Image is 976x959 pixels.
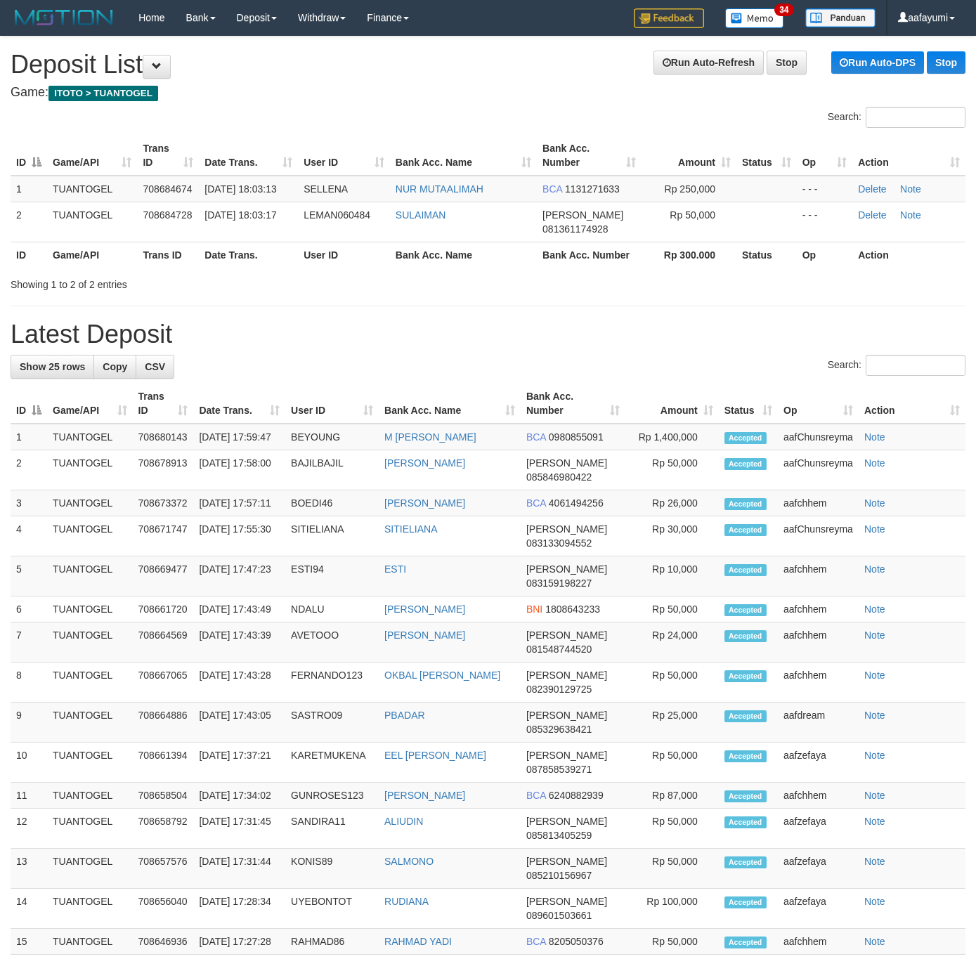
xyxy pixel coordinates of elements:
td: SITIELIANA [285,516,379,556]
span: BCA [542,183,562,195]
td: 708678913 [133,450,194,490]
span: CSV [145,361,165,372]
td: aafzefaya [778,743,859,783]
a: Note [864,750,885,761]
td: Rp 30,000 [625,516,719,556]
td: BOEDI46 [285,490,379,516]
td: [DATE] 17:57:11 [193,490,285,516]
a: Note [900,183,921,195]
td: aafchhem [778,490,859,516]
span: Copy 8205050376 to clipboard [549,936,604,947]
td: aafChunsreyma [778,424,859,450]
a: OKBAL [PERSON_NAME] [384,670,500,681]
a: Note [864,497,885,509]
a: Note [864,604,885,615]
td: Rp 50,000 [625,663,719,703]
td: 8 [11,663,47,703]
td: 708656040 [133,889,194,929]
a: RAHMAD YADI [384,936,452,947]
span: [PERSON_NAME] [526,563,607,575]
a: Note [864,856,885,867]
span: Copy 083133094552 to clipboard [526,537,592,549]
td: 7 [11,622,47,663]
td: 4 [11,516,47,556]
td: aafchhem [778,663,859,703]
h4: Game: [11,86,965,100]
span: Copy 081548744520 to clipboard [526,644,592,655]
td: 1 [11,424,47,450]
td: [DATE] 17:58:00 [193,450,285,490]
span: ITOTO > TUANTOGEL [48,86,158,101]
td: SANDIRA11 [285,809,379,849]
span: Accepted [724,750,767,762]
td: 10 [11,743,47,783]
td: [DATE] 17:43:05 [193,703,285,743]
td: 708671747 [133,516,194,556]
a: [PERSON_NAME] [384,629,465,641]
a: Note [900,209,921,221]
th: User ID: activate to sort column ascending [285,384,379,424]
span: [PERSON_NAME] [526,750,607,761]
td: 708667065 [133,663,194,703]
span: Rp 250,000 [665,183,715,195]
td: TUANTOGEL [47,490,133,516]
a: Copy [93,355,136,379]
td: 708669477 [133,556,194,596]
td: [DATE] 17:28:34 [193,889,285,929]
td: aafchhem [778,783,859,809]
th: Bank Acc. Name: activate to sort column ascending [390,136,537,176]
a: RUDIANA [384,896,429,907]
a: NUR MUTAALIMAH [396,183,483,195]
td: 708661394 [133,743,194,783]
td: 6 [11,596,47,622]
td: TUANTOGEL [47,202,137,242]
td: 2 [11,450,47,490]
h1: Latest Deposit [11,320,965,348]
th: Bank Acc. Name [390,242,537,268]
td: [DATE] 17:43:49 [193,596,285,622]
span: BNI [526,604,542,615]
td: Rp 50,000 [625,929,719,955]
td: TUANTOGEL [47,450,133,490]
td: [DATE] 17:27:28 [193,929,285,955]
input: Search: [866,107,965,128]
td: TUANTOGEL [47,176,137,202]
span: 34 [774,4,793,16]
a: ESTI [384,563,406,575]
th: Status: activate to sort column ascending [736,136,797,176]
span: Copy 081361174928 to clipboard [542,223,608,235]
span: Accepted [724,458,767,470]
td: AVETOOO [285,622,379,663]
th: ID [11,242,47,268]
a: M [PERSON_NAME] [384,431,476,443]
td: 9 [11,703,47,743]
td: TUANTOGEL [47,556,133,596]
td: 14 [11,889,47,929]
td: TUANTOGEL [47,424,133,450]
td: [DATE] 17:31:44 [193,849,285,889]
td: TUANTOGEL [47,809,133,849]
th: User ID: activate to sort column ascending [298,136,390,176]
td: TUANTOGEL [47,703,133,743]
a: SITIELIANA [384,523,437,535]
th: Status: activate to sort column ascending [719,384,778,424]
td: 11 [11,783,47,809]
td: BAJILBAJIL [285,450,379,490]
span: Copy 085329638421 to clipboard [526,724,592,735]
span: Accepted [724,604,767,616]
a: Run Auto-DPS [831,51,924,74]
div: Showing 1 to 2 of 2 entries [11,272,396,292]
img: panduan.png [805,8,876,27]
a: Note [864,563,885,575]
td: TUANTOGEL [47,889,133,929]
th: ID: activate to sort column descending [11,384,47,424]
td: 708661720 [133,596,194,622]
td: Rp 87,000 [625,783,719,809]
img: Feedback.jpg [634,8,704,28]
span: Accepted [724,790,767,802]
span: Copy 085846980422 to clipboard [526,471,592,483]
td: NDALU [285,596,379,622]
td: RAHMAD86 [285,929,379,955]
img: MOTION_logo.png [11,7,117,28]
td: UYEBONTOT [285,889,379,929]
